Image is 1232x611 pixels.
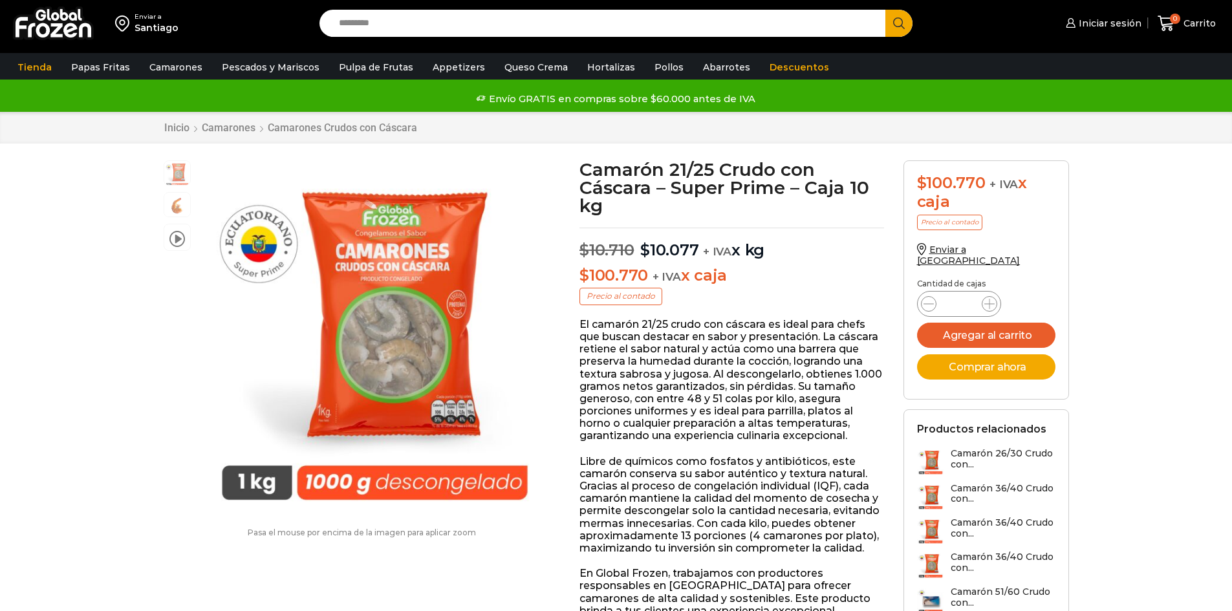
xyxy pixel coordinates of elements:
a: Camarón 36/40 Crudo con... [917,552,1055,579]
h1: Camarón 21/25 Crudo con Cáscara – Super Prime – Caja 10 kg [579,160,884,215]
span: camaron-con-cascara [164,193,190,219]
p: Precio al contado [917,215,982,230]
a: Iniciar sesión [1063,10,1141,36]
span: 0 [1170,14,1180,24]
bdi: 100.770 [579,266,648,284]
span: PM04011111 [164,161,190,187]
div: Enviar a [135,12,178,21]
p: Cantidad de cajas [917,279,1055,288]
h3: Camarón 26/30 Crudo con... [951,448,1055,470]
div: 1 / 3 [197,160,552,515]
a: Camarones [201,122,256,134]
a: Inicio [164,122,190,134]
div: x caja [917,174,1055,211]
span: Iniciar sesión [1075,17,1141,30]
a: Pulpa de Frutas [332,55,420,80]
a: 0 Carrito [1154,8,1219,39]
button: Comprar ahora [917,354,1055,380]
h3: Camarón 36/40 Crudo con... [951,552,1055,573]
span: + IVA [653,270,681,283]
a: Camarón 36/40 Crudo con... [917,483,1055,511]
nav: Breadcrumb [164,122,418,134]
a: Camarón 26/30 Crudo con... [917,448,1055,476]
a: Enviar a [GEOGRAPHIC_DATA] [917,244,1021,266]
a: Papas Fritas [65,55,136,80]
p: Pasa el mouse por encima de la imagen para aplicar zoom [164,528,561,537]
a: Appetizers [426,55,492,80]
span: $ [579,241,589,259]
p: Libre de químicos como fosfatos y antibióticos, este camarón conserva su sabor auténtico y textur... [579,455,884,555]
p: Precio al contado [579,288,662,305]
span: $ [640,241,650,259]
a: Hortalizas [581,55,642,80]
h3: Camarón 51/60 Crudo con... [951,586,1055,608]
button: Search button [885,10,913,37]
h2: Productos relacionados [917,423,1046,435]
a: Camarón 36/40 Crudo con... [917,517,1055,545]
p: x caja [579,266,884,285]
bdi: 100.770 [917,173,986,192]
bdi: 10.710 [579,241,634,259]
div: Santiago [135,21,178,34]
a: Queso Crema [498,55,574,80]
a: Abarrotes [697,55,757,80]
span: $ [917,173,927,192]
span: $ [579,266,589,284]
h3: Camarón 36/40 Crudo con... [951,483,1055,505]
a: Pescados y Mariscos [215,55,326,80]
a: Descuentos [763,55,836,80]
span: Carrito [1180,17,1216,30]
span: + IVA [989,178,1018,191]
p: El camarón 21/25 crudo con cáscara es ideal para chefs que buscan destacar en sabor y presentació... [579,318,884,442]
input: Product quantity [947,295,971,313]
a: Camarones Crudos con Cáscara [267,122,418,134]
img: address-field-icon.svg [115,12,135,34]
a: Camarones [143,55,209,80]
button: Agregar al carrito [917,323,1055,348]
h3: Camarón 36/40 Crudo con... [951,517,1055,539]
img: PM04011111 [197,160,552,515]
a: Tienda [11,55,58,80]
p: x kg [579,228,884,260]
bdi: 10.077 [640,241,698,259]
a: Pollos [648,55,690,80]
span: + IVA [703,245,731,258]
